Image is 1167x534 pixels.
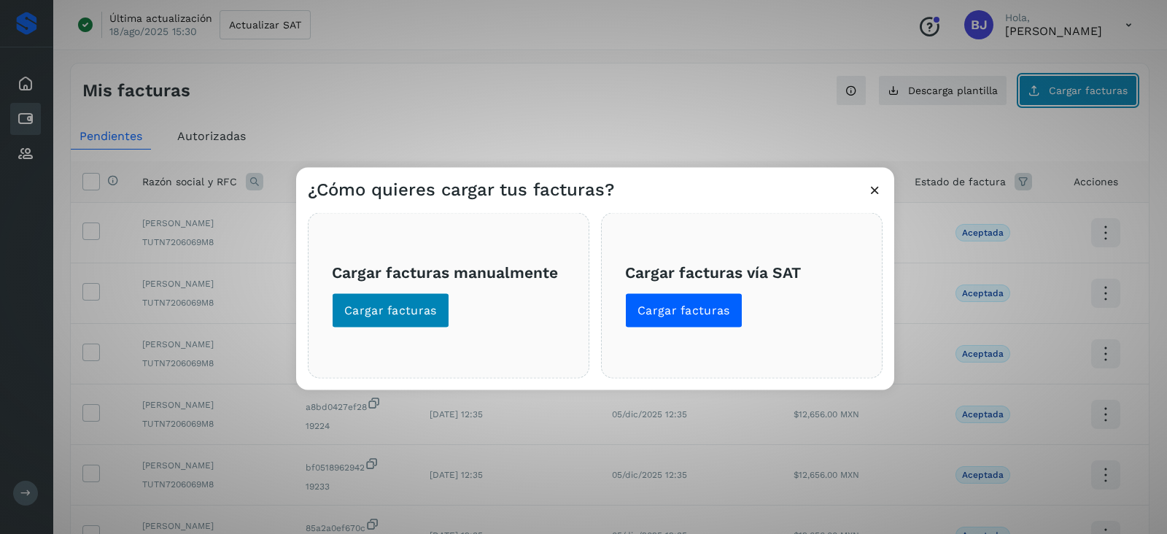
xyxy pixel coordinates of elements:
h3: Cargar facturas manualmente [332,263,565,281]
span: Cargar facturas [637,303,730,319]
h3: Cargar facturas vía SAT [625,263,858,281]
h3: ¿Cómo quieres cargar tus facturas? [308,179,614,201]
button: Cargar facturas [625,293,743,328]
span: Cargar facturas [344,303,437,319]
button: Cargar facturas [332,293,449,328]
